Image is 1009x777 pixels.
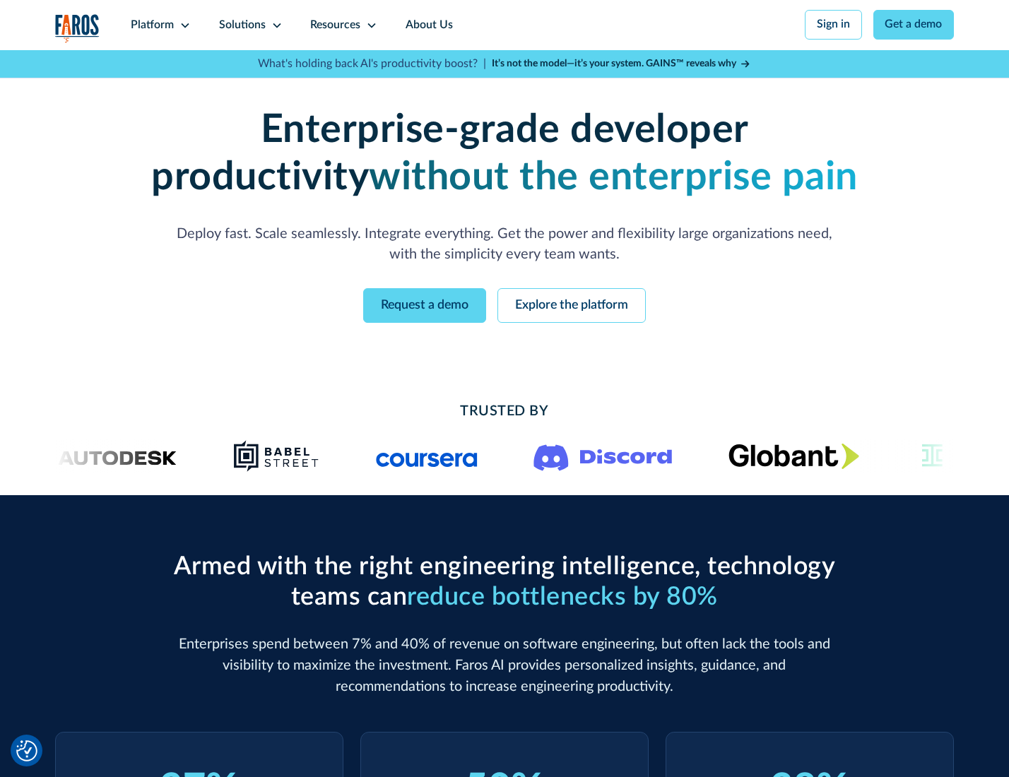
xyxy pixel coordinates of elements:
h2: Armed with the right engineering intelligence, technology teams can [167,552,842,612]
span: reduce bottlenecks by 80% [407,584,718,610]
img: Logo of the design software company Autodesk. [30,446,177,465]
img: Revisit consent button [16,740,37,761]
p: Deploy fast. Scale seamlessly. Integrate everything. Get the power and flexibility large organiza... [167,224,842,266]
a: Sign in [805,10,862,40]
img: Logo of the analytics and reporting company Faros. [55,14,100,43]
strong: Enterprise-grade developer productivity [151,110,748,197]
div: Solutions [219,17,266,34]
button: Cookie Settings [16,740,37,761]
img: Logo of the communication platform Discord. [533,441,672,471]
img: Babel Street logo png [233,439,319,473]
a: Get a demo [873,10,955,40]
img: Globant's logo [728,443,859,469]
div: Resources [310,17,360,34]
div: Platform [131,17,174,34]
a: Explore the platform [497,288,646,323]
a: Request a demo [363,288,486,323]
img: Logo of the online learning platform Coursera. [376,445,478,468]
a: home [55,14,100,43]
p: Enterprises spend between 7% and 40% of revenue on software engineering, but often lack the tools... [167,634,842,697]
p: What's holding back AI's productivity boost? | [258,56,486,73]
strong: without the enterprise pain [369,158,858,197]
strong: It’s not the model—it’s your system. GAINS™ reveals why [492,59,736,69]
h2: Trusted By [167,401,842,422]
a: It’s not the model—it’s your system. GAINS™ reveals why [492,57,752,71]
